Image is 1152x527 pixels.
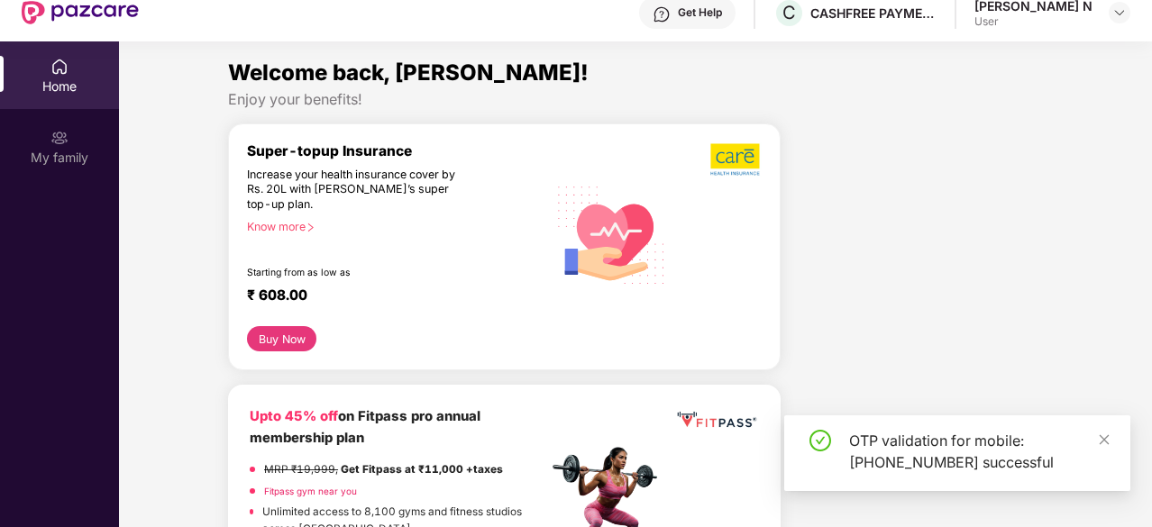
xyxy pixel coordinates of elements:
[228,59,589,86] span: Welcome back, [PERSON_NAME]!
[247,220,536,232] div: Know more
[809,430,831,451] span: check-circle
[547,168,676,299] img: svg+xml;base64,PHN2ZyB4bWxucz0iaHR0cDovL3d3dy53My5vcmcvMjAwMC9zdmciIHhtbG5zOnhsaW5rPSJodHRwOi8vd3...
[228,90,1043,109] div: Enjoy your benefits!
[710,142,762,177] img: b5dec4f62d2307b9de63beb79f102df3.png
[1098,433,1111,446] span: close
[250,408,480,445] b: on Fitpass pro annual membership plan
[341,463,503,476] strong: Get Fitpass at ₹11,000 +taxes
[306,223,315,232] span: right
[974,14,1093,29] div: User
[264,486,357,496] a: Fitpass gym near you
[1112,5,1127,20] img: svg+xml;base64,PHN2ZyBpZD0iRHJvcGRvd24tMzJ4MzIiIHhtbG5zPSJodHRwOi8vd3d3LnczLm9yZy8yMDAwL3N2ZyIgd2...
[22,1,139,24] img: New Pazcare Logo
[247,142,547,159] div: Super-topup Insurance
[247,326,316,351] button: Buy Now
[50,129,69,147] img: svg+xml;base64,PHN2ZyB3aWR0aD0iMjAiIGhlaWdodD0iMjAiIHZpZXdCb3g9IjAgMCAyMCAyMCIgZmlsbD0ibm9uZSIgeG...
[849,430,1109,473] div: OTP validation for mobile: [PHONE_NUMBER] successful
[250,408,338,424] b: Upto 45% off
[782,2,796,23] span: C
[247,286,529,308] div: ₹ 608.00
[810,5,937,22] div: CASHFREE PAYMENTS INDIA PVT. LTD.
[653,5,671,23] img: svg+xml;base64,PHN2ZyBpZD0iSGVscC0zMngzMiIgeG1sbnM9Imh0dHA6Ly93d3cudzMub3JnLzIwMDAvc3ZnIiB3aWR0aD...
[264,463,338,476] del: MRP ₹19,999,
[50,58,69,76] img: svg+xml;base64,PHN2ZyBpZD0iSG9tZSIgeG1sbnM9Imh0dHA6Ly93d3cudzMub3JnLzIwMDAvc3ZnIiB3aWR0aD0iMjAiIG...
[247,168,470,213] div: Increase your health insurance cover by Rs. 20L with [PERSON_NAME]’s super top-up plan.
[674,406,759,432] img: fppp.png
[678,5,722,20] div: Get Help
[247,267,471,279] div: Starting from as low as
